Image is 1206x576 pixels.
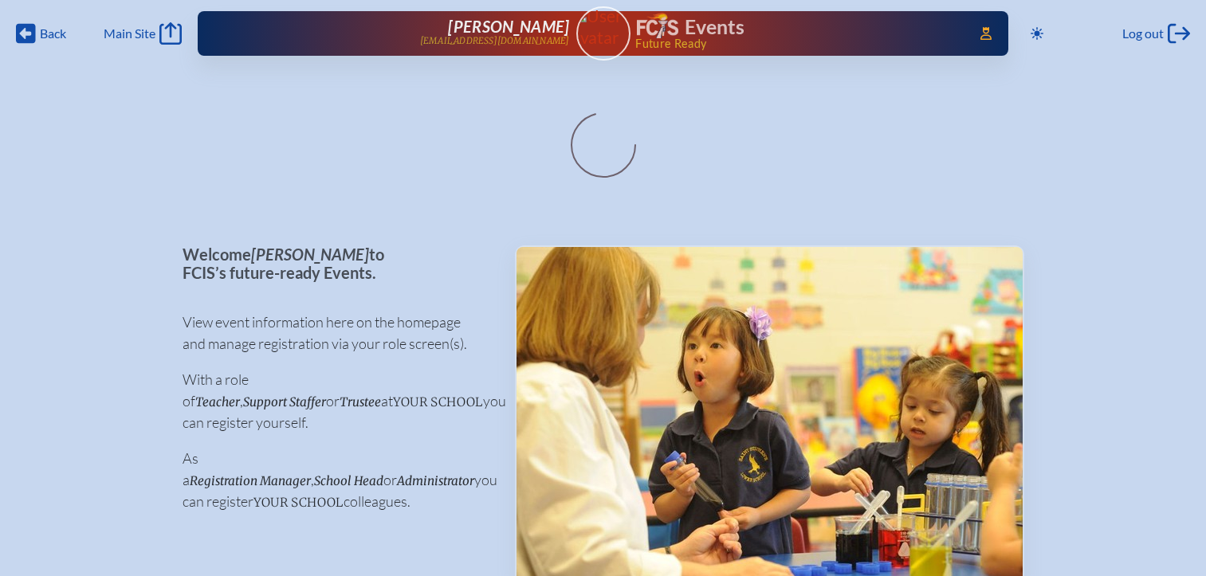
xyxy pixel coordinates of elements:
span: your school [393,394,483,409]
span: Support Staffer [243,394,326,409]
span: Main Site [104,25,155,41]
p: With a role of , or at you can register yourself. [183,369,489,433]
img: User Avatar [569,6,637,48]
span: School Head [314,473,383,488]
a: User Avatar [576,6,630,61]
span: Administrator [397,473,474,488]
span: your school [253,495,344,510]
span: Log out [1122,25,1164,41]
p: Welcome to FCIS’s future-ready Events. [183,245,489,281]
span: Back [40,25,66,41]
span: Trustee [340,394,381,409]
span: Teacher [195,394,240,409]
span: [PERSON_NAME] [251,245,369,264]
p: As a , or you can register colleagues. [183,448,489,512]
span: [PERSON_NAME] [448,17,569,36]
div: FCIS Events — Future ready [637,13,957,49]
p: View event information here on the homepage and manage registration via your role screen(s). [183,312,489,355]
p: [EMAIL_ADDRESS][DOMAIN_NAME] [420,36,570,46]
a: Main Site [104,22,182,45]
span: Future Ready [635,38,957,49]
span: Registration Manager [190,473,311,488]
a: [PERSON_NAME][EMAIL_ADDRESS][DOMAIN_NAME] [249,18,569,49]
